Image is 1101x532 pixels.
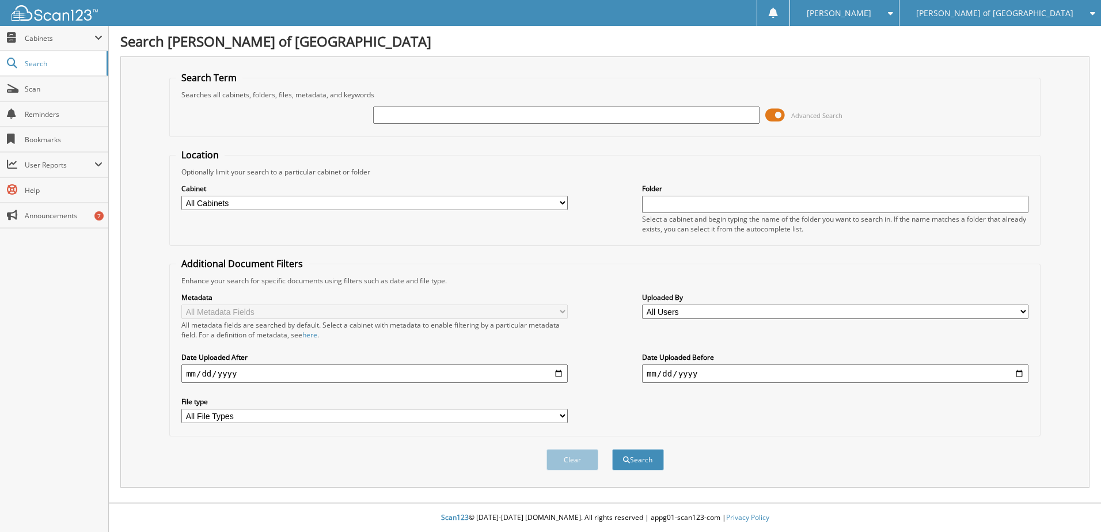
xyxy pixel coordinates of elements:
button: Search [612,449,664,470]
label: Metadata [181,292,568,302]
legend: Search Term [176,71,242,84]
label: Folder [642,184,1028,193]
legend: Additional Document Filters [176,257,309,270]
label: Date Uploaded After [181,352,568,362]
label: File type [181,397,568,406]
span: User Reports [25,160,94,170]
span: Help [25,185,102,195]
a: here [302,330,317,340]
span: Reminders [25,109,102,119]
span: Bookmarks [25,135,102,145]
span: Cabinets [25,33,94,43]
span: Search [25,59,101,69]
span: [PERSON_NAME] [807,10,871,17]
label: Date Uploaded Before [642,352,1028,362]
div: All metadata fields are searched by default. Select a cabinet with metadata to enable filtering b... [181,320,568,340]
h1: Search [PERSON_NAME] of [GEOGRAPHIC_DATA] [120,32,1089,51]
label: Uploaded By [642,292,1028,302]
span: Advanced Search [791,111,842,120]
input: start [181,364,568,383]
input: end [642,364,1028,383]
div: Optionally limit your search to a particular cabinet or folder [176,167,1034,177]
label: Cabinet [181,184,568,193]
button: Clear [546,449,598,470]
a: Privacy Policy [726,512,769,522]
img: scan123-logo-white.svg [12,5,98,21]
div: © [DATE]-[DATE] [DOMAIN_NAME]. All rights reserved | appg01-scan123-com | [109,504,1101,532]
div: Select a cabinet and begin typing the name of the folder you want to search in. If the name match... [642,214,1028,234]
div: 7 [94,211,104,221]
legend: Location [176,149,225,161]
span: Scan [25,84,102,94]
span: [PERSON_NAME] of [GEOGRAPHIC_DATA] [916,10,1073,17]
span: Announcements [25,211,102,221]
span: Scan123 [441,512,469,522]
div: Searches all cabinets, folders, files, metadata, and keywords [176,90,1034,100]
div: Enhance your search for specific documents using filters such as date and file type. [176,276,1034,286]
